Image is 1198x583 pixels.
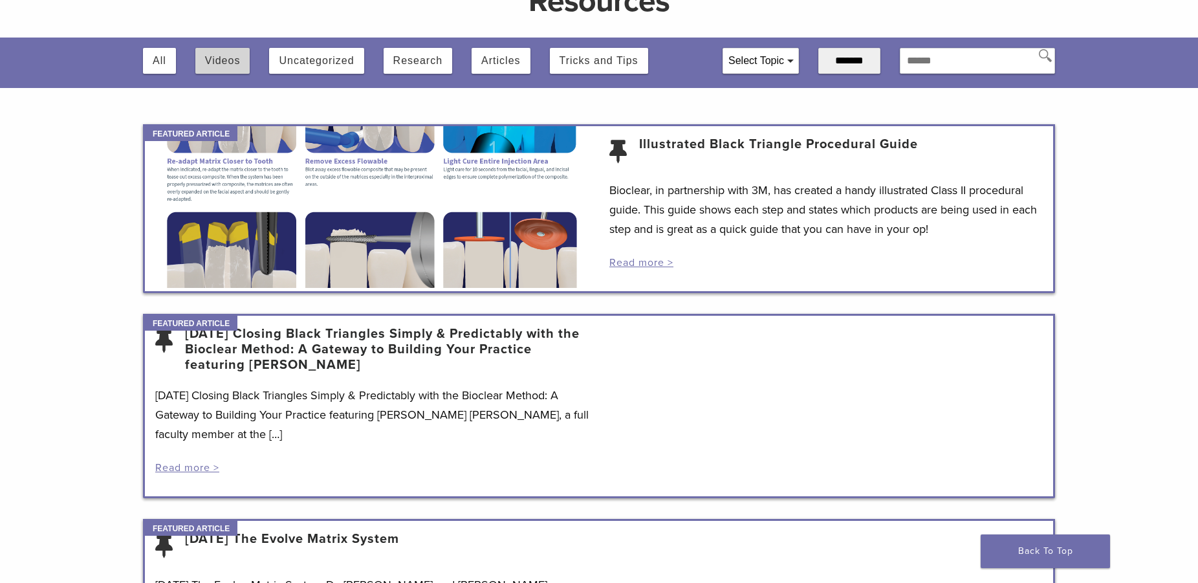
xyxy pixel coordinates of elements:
a: [DATE] Closing Black Triangles Simply & Predictably with the Bioclear Method: A Gateway to Buildi... [185,326,589,373]
button: Uncategorized [279,48,354,74]
button: Research [393,48,442,74]
a: Read more > [609,256,673,269]
p: [DATE] Closing Black Triangles Simply & Predictably with the Bioclear Method: A Gateway to Buildi... [155,386,589,444]
a: Read more > [155,461,219,474]
button: Tricks and Tips [560,48,638,74]
p: Bioclear, in partnership with 3M, has created a handy illustrated Class II procedural guide. This... [609,181,1043,239]
a: [DATE] The Evolve Matrix System [185,531,399,562]
a: Back To Top [981,534,1110,568]
div: Select Topic [723,49,798,73]
button: Articles [481,48,520,74]
a: Illustrated Black Triangle Procedural Guide [639,137,918,168]
button: All [153,48,166,74]
button: Videos [205,48,241,74]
